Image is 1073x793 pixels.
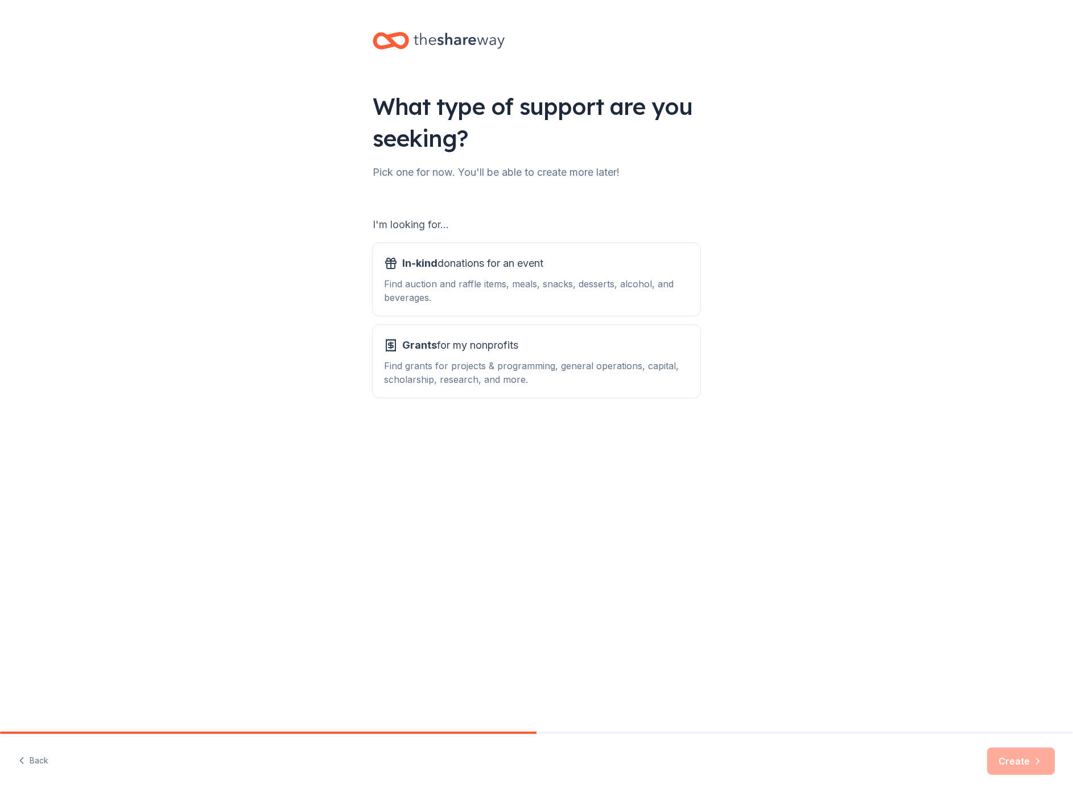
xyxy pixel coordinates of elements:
span: for my nonprofits [402,336,518,354]
div: Find auction and raffle items, meals, snacks, desserts, alcohol, and beverages. [384,277,689,304]
span: Grants [402,339,437,351]
div: What type of support are you seeking? [373,90,700,154]
div: Find grants for projects & programming, general operations, capital, scholarship, research, and m... [384,359,689,386]
div: Pick one for now. You'll be able to create more later! [373,163,700,181]
span: In-kind [402,257,438,269]
button: Back [18,749,48,773]
div: I'm looking for... [373,216,700,234]
span: donations for an event [402,254,543,272]
button: In-kinddonations for an eventFind auction and raffle items, meals, snacks, desserts, alcohol, and... [373,243,700,316]
button: Grantsfor my nonprofitsFind grants for projects & programming, general operations, capital, schol... [373,325,700,398]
